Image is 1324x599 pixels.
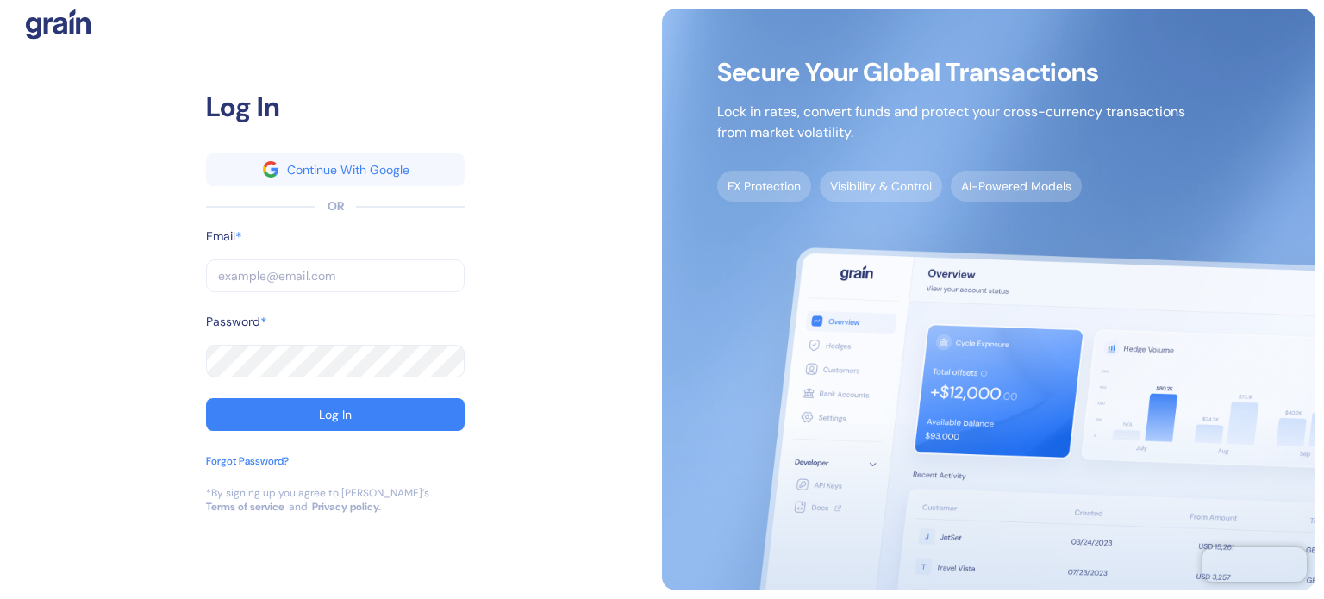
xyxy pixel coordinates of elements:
[717,171,811,202] span: FX Protection
[1202,547,1307,582] iframe: Chatra live chat
[263,161,278,177] img: google
[206,259,465,292] input: example@email.com
[206,313,260,331] label: Password
[287,164,409,176] div: Continue With Google
[206,453,289,469] div: Forgot Password?
[206,500,284,514] a: Terms of service
[289,500,308,514] div: and
[328,197,344,215] div: OR
[206,228,235,246] label: Email
[206,398,465,431] button: Log In
[206,486,429,500] div: *By signing up you agree to [PERSON_NAME]’s
[312,500,381,514] a: Privacy policy.
[820,171,942,202] span: Visibility & Control
[206,453,289,486] button: Forgot Password?
[717,64,1185,81] span: Secure Your Global Transactions
[26,9,91,40] img: logo
[717,102,1185,143] p: Lock in rates, convert funds and protect your cross-currency transactions from market volatility.
[662,9,1315,590] img: signup-main-image
[951,171,1082,202] span: AI-Powered Models
[206,153,465,186] button: googleContinue With Google
[319,409,352,421] div: Log In
[206,86,465,128] div: Log In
